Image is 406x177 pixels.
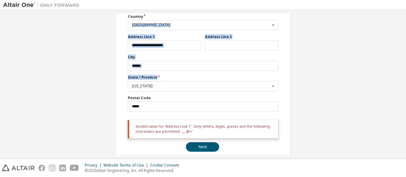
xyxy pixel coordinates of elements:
div: [US_STATE] [132,84,270,88]
img: altair_logo.svg [2,165,35,171]
label: Country [128,14,278,19]
div: [GEOGRAPHIC_DATA] [132,23,270,27]
button: Next [186,142,219,152]
img: Altair One [3,2,82,8]
div: Website Terms of Use [103,163,150,168]
label: Postal Code [128,95,278,100]
label: City [128,54,278,60]
label: State / Province [128,75,278,80]
p: © 2025 Altair Engineering, Inc. All Rights Reserved. [85,168,183,173]
div: Privacy [85,163,103,168]
img: linkedin.svg [59,165,66,171]
label: Address Line 2 [205,34,278,39]
div: Invalid value for 'Address Line 1'. Only letters, digits, spaces and the following characters are... [128,120,278,139]
img: facebook.svg [38,165,45,171]
img: instagram.svg [49,165,56,171]
img: youtube.svg [70,165,79,171]
div: Cookie Consent [150,163,183,168]
label: Address Line 1 [128,34,201,39]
